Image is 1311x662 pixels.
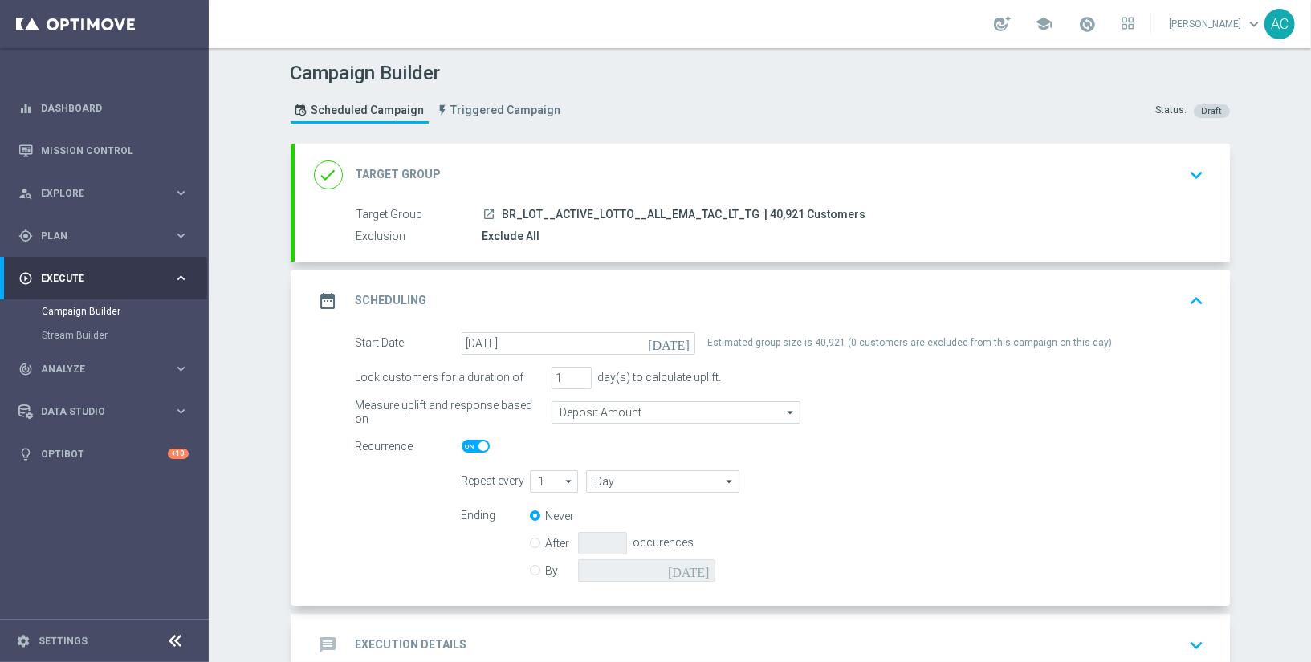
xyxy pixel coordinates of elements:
button: play_circle_outline Execute keyboard_arrow_right [18,272,189,285]
a: Mission Control [41,129,189,172]
div: Plan [18,229,173,243]
span: Draft [1202,106,1222,116]
div: Campaign Builder [42,299,207,323]
i: keyboard_arrow_down [1185,633,1209,657]
div: day(s) to calculate uplift. [592,371,722,384]
div: Lock customers for a duration of [356,367,544,389]
div: Data Studio [18,404,173,419]
span: Explore [41,189,173,198]
label: Never [546,509,578,523]
i: arrow_drop_down [561,471,577,492]
div: message Execution Details keyboard_arrow_down [314,630,1211,660]
div: Recurrence [356,436,462,458]
button: keyboard_arrow_up [1183,286,1211,316]
div: Execute [18,271,173,286]
i: keyboard_arrow_right [173,404,189,419]
div: Estimated group size is 40,921 (0 customers are excluded from this campaign on this day) [707,332,1112,355]
i: keyboard_arrow_right [173,228,189,243]
div: Exclude All [482,228,1199,244]
div: occurences [627,536,694,550]
div: Ending [462,505,530,527]
i: launch [483,208,496,221]
button: person_search Explore keyboard_arrow_right [18,187,189,200]
button: lightbulb Optibot +10 [18,448,189,461]
h2: Target Group [356,167,442,182]
i: done [314,160,343,189]
i: equalizer [18,101,33,116]
span: Data Studio [41,407,173,416]
div: done Target Group keyboard_arrow_down [314,160,1211,190]
div: date_range Scheduling keyboard_arrow_up [314,286,1211,316]
input: Deposit Amount [552,401,800,424]
div: Optibot [18,433,189,475]
i: play_circle_outline [18,271,33,286]
span: Execute [41,274,173,283]
i: gps_fixed [18,229,33,243]
div: Stream Builder [42,323,207,347]
div: +10 [168,449,189,459]
span: Triggered Campaign [451,104,561,117]
a: Settings [39,636,88,646]
i: [DATE] [648,332,695,350]
i: message [314,631,343,660]
i: arrow_drop_down [784,402,800,423]
span: Analyze [41,364,173,374]
a: Optibot [41,433,168,475]
i: arrow_drop_down [723,471,739,492]
div: Explore [18,186,173,201]
button: Data Studio keyboard_arrow_right [18,405,189,418]
h2: Scheduling [356,293,427,308]
i: settings [16,634,31,648]
i: date_range [314,286,343,315]
i: keyboard_arrow_right [173,361,189,376]
h2: Execution Details [356,637,467,652]
div: Analyze [18,362,173,376]
h1: Campaign Builder [291,62,569,85]
i: keyboard_arrow_up [1185,289,1209,313]
span: keyboard_arrow_down [1245,15,1263,33]
i: [DATE] [668,559,715,577]
span: Plan [41,231,173,241]
label: Exclusion [356,229,482,244]
i: person_search [18,186,33,201]
label: By [546,563,578,578]
button: keyboard_arrow_down [1183,630,1211,660]
span: Scheduled Campaign [311,104,425,117]
button: keyboard_arrow_down [1183,160,1211,190]
div: Start Date [356,332,462,355]
div: Dashboard [18,87,189,129]
a: Campaign Builder [42,305,167,318]
button: equalizer Dashboard [18,102,189,115]
span: | 40,921 Customers [765,208,866,222]
label: Target Group [356,208,482,222]
i: keyboard_arrow_right [173,185,189,201]
i: keyboard_arrow_right [173,270,189,286]
button: gps_fixed Plan keyboard_arrow_right [18,229,189,242]
a: [PERSON_NAME]keyboard_arrow_down [1167,12,1264,36]
a: Dashboard [41,87,189,129]
div: Status: [1156,104,1187,118]
a: Scheduled Campaign [291,97,429,124]
div: Measure uplift and response based on [356,401,544,424]
button: track_changes Analyze keyboard_arrow_right [18,363,189,376]
label: After [546,536,578,550]
a: Triggered Campaign [433,97,565,124]
i: keyboard_arrow_down [1185,163,1209,187]
i: lightbulb [18,447,33,461]
i: track_changes [18,362,33,376]
div: Repeat every [462,470,530,493]
button: Mission Control [18,144,189,157]
div: AC [1264,9,1295,39]
a: Stream Builder [42,329,167,342]
input: Select target group [530,470,579,493]
div: Mission Control [18,129,189,172]
colored-tag: Draft [1194,104,1230,116]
